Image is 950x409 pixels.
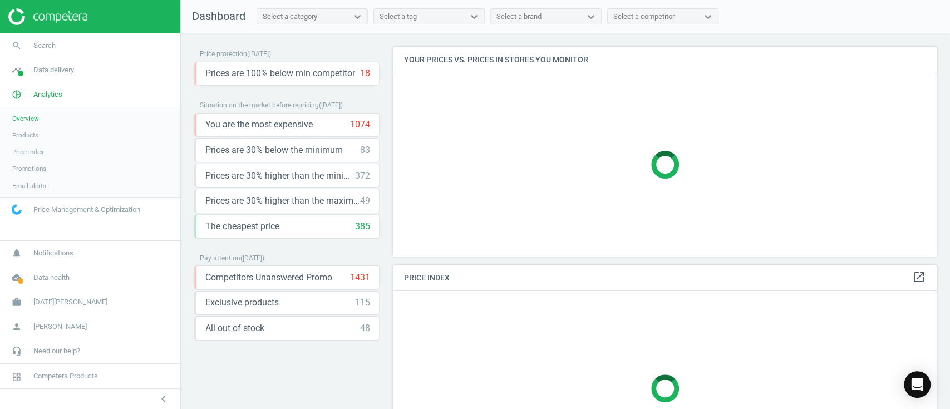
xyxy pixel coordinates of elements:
span: ( [DATE] ) [247,50,271,58]
h4: Price Index [393,265,937,291]
span: ( [DATE] ) [319,101,343,109]
div: Select a category [263,12,317,22]
span: Dashboard [192,9,245,23]
span: All out of stock [205,322,264,334]
span: Competitors Unanswered Promo [205,272,332,284]
span: Price index [12,147,44,156]
span: Price Management & Optimization [33,205,140,215]
span: Situation on the market before repricing [200,101,319,109]
span: Promotions [12,164,46,173]
span: Exclusive products [205,297,279,309]
span: Prices are 30% higher than the minimum [205,170,355,182]
span: Data health [33,273,70,283]
div: 49 [360,195,370,207]
i: timeline [6,60,27,81]
i: search [6,35,27,56]
i: open_in_new [912,270,926,284]
i: work [6,292,27,313]
div: Select a brand [496,12,542,22]
span: Prices are 100% below min competitor [205,67,355,80]
button: chevron_left [150,392,178,406]
div: Select a competitor [613,12,675,22]
span: Need our help? [33,346,80,356]
i: chevron_left [157,392,170,406]
a: open_in_new [912,270,926,285]
div: 18 [360,67,370,80]
div: 1074 [350,119,370,131]
span: Products [12,131,38,140]
img: ajHJNr6hYgQAAAAASUVORK5CYII= [8,8,87,25]
div: 372 [355,170,370,182]
div: 83 [360,144,370,156]
span: Prices are 30% below the minimum [205,144,343,156]
span: The cheapest price [205,220,279,233]
i: headset_mic [6,341,27,362]
span: Email alerts [12,181,46,190]
span: Prices are 30% higher than the maximal [205,195,360,207]
img: wGWNvw8QSZomAAAAABJRU5ErkJggg== [12,204,22,215]
div: 1431 [350,272,370,284]
span: Competera Products [33,371,98,381]
div: 385 [355,220,370,233]
span: You are the most expensive [205,119,313,131]
span: Pay attention [200,254,240,262]
i: pie_chart_outlined [6,84,27,105]
div: Select a tag [380,12,417,22]
span: Overview [12,114,39,123]
span: Data delivery [33,65,74,75]
div: 48 [360,322,370,334]
span: Search [33,41,56,51]
span: ( [DATE] ) [240,254,264,262]
i: cloud_done [6,267,27,288]
span: Notifications [33,248,73,258]
span: [PERSON_NAME] [33,322,87,332]
i: notifications [6,243,27,264]
span: Price protection [200,50,247,58]
i: person [6,316,27,337]
div: Open Intercom Messenger [904,371,931,398]
span: [DATE][PERSON_NAME] [33,297,107,307]
div: 115 [355,297,370,309]
h4: Your prices vs. prices in stores you monitor [393,47,937,73]
span: Analytics [33,90,62,100]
